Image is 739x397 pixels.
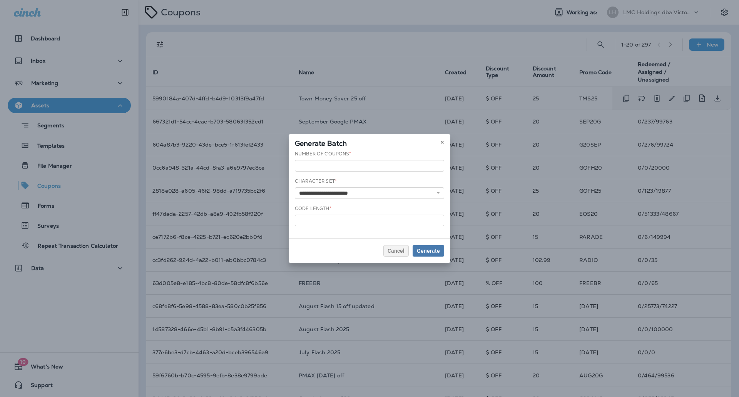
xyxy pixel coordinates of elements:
label: Character Set [295,178,337,184]
div: Generate [417,248,440,254]
div: Generate Batch [289,134,450,150]
button: Generate [413,245,444,257]
label: Code Length [295,205,331,212]
span: Cancel [388,248,405,254]
button: Cancel [383,245,409,257]
label: Number of Coupons [295,151,351,157]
